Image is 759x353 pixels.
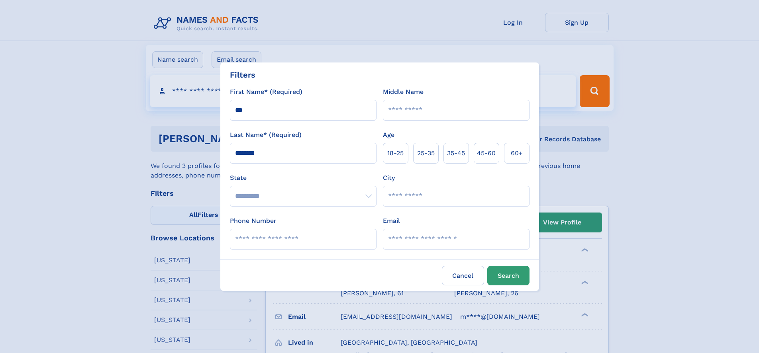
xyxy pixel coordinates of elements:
label: Last Name* (Required) [230,130,302,140]
label: Middle Name [383,87,424,97]
span: 35‑45 [447,148,465,158]
button: Search [487,266,530,285]
span: 25‑35 [417,148,435,158]
span: 18‑25 [387,148,404,158]
label: Age [383,130,394,140]
span: 60+ [511,148,523,158]
span: 45‑60 [477,148,496,158]
div: Filters [230,69,255,81]
label: First Name* (Required) [230,87,302,97]
label: City [383,173,395,183]
label: Phone Number [230,216,277,226]
label: Cancel [442,266,484,285]
label: Email [383,216,400,226]
label: State [230,173,377,183]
